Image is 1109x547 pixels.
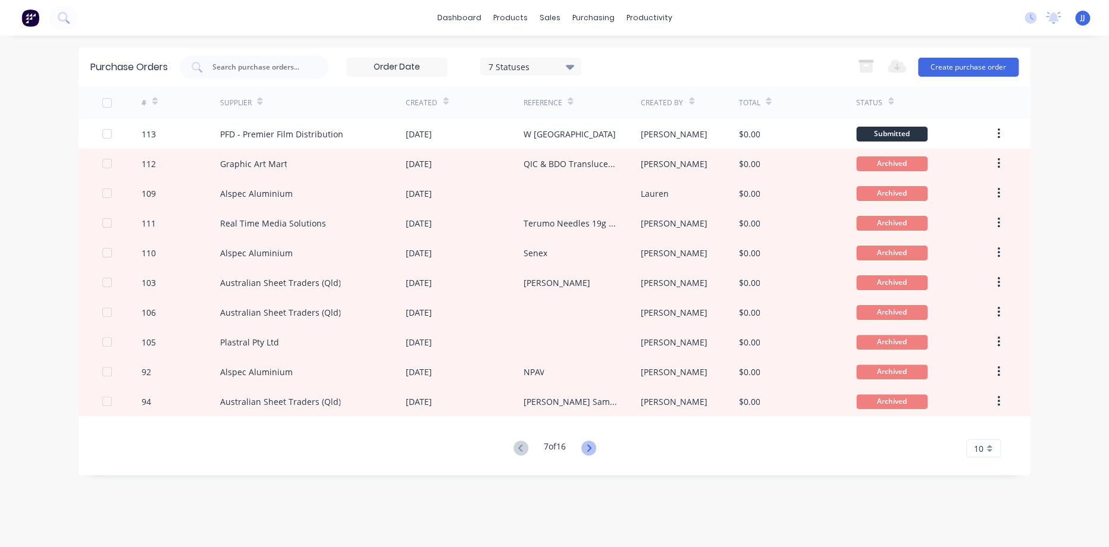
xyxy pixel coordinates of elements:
div: Australian Sheet Traders (Qld) [220,276,340,289]
div: Real Time Media Solutions [220,217,325,230]
div: [DATE] [406,187,432,200]
div: Archived [856,186,928,201]
div: 94 [142,395,151,408]
div: Australian Sheet Traders (Qld) [220,395,340,408]
div: Archived [856,275,928,290]
div: $0.00 [738,306,760,319]
div: Supplier [220,98,251,108]
div: W [GEOGRAPHIC_DATA] [523,128,615,140]
div: products [487,9,534,27]
div: [DATE] [406,128,432,140]
div: [PERSON_NAME] [641,276,707,289]
div: 113 [142,128,156,140]
div: sales [534,9,566,27]
div: Australian Sheet Traders (Qld) [220,306,340,319]
div: [PERSON_NAME] [641,336,707,348]
div: Archived [856,246,928,260]
div: Created By [641,98,683,108]
div: $0.00 [738,217,760,230]
span: 10 [974,442,983,455]
div: Alspec Aluminium [220,187,292,200]
div: 109 [142,187,156,200]
div: productivity [621,9,678,27]
div: [DATE] [406,306,432,319]
div: $0.00 [738,366,760,378]
div: [PERSON_NAME] [641,128,707,140]
div: $0.00 [738,128,760,140]
div: Archived [856,305,928,320]
div: [DATE] [406,276,432,289]
div: [PERSON_NAME] [641,366,707,378]
div: [PERSON_NAME] [523,276,590,289]
div: Terumo Needles 19g x 1 1/2 inch [523,217,616,230]
div: Graphic Art Mart [220,158,287,170]
div: Submitted [856,127,928,142]
div: 105 [142,336,156,348]
div: [PERSON_NAME] Samples [523,395,616,408]
div: Senex [523,247,547,259]
img: Factory [21,9,39,27]
div: [DATE] [406,336,432,348]
div: Archived [856,335,928,350]
div: [PERSON_NAME] [641,217,707,230]
div: # [142,98,146,108]
div: Plastral Pty Ltd [220,336,278,348]
div: NPAV [523,366,544,378]
div: [DATE] [406,158,432,170]
div: 111 [142,217,156,230]
div: Status [856,98,882,108]
div: 103 [142,276,156,289]
div: 106 [142,306,156,319]
div: Reference [523,98,562,108]
input: Search purchase orders... [211,61,310,73]
div: 7 Statuses [488,60,574,73]
div: Lauren [641,187,669,200]
div: [DATE] [406,217,432,230]
a: dashboard [431,9,487,27]
div: Created [406,98,437,108]
div: Archived [856,216,928,231]
div: [DATE] [406,395,432,408]
div: 112 [142,158,156,170]
div: QIC & BDO Translucent Vinyl [523,158,616,170]
div: $0.00 [738,158,760,170]
div: Total [738,98,760,108]
div: purchasing [566,9,621,27]
div: Archived [856,364,928,379]
div: Alspec Aluminium [220,366,292,378]
div: [DATE] [406,366,432,378]
div: Archived [856,394,928,409]
div: [PERSON_NAME] [641,247,707,259]
span: JJ [1080,12,1085,23]
div: Purchase Orders [90,60,168,74]
div: [PERSON_NAME] [641,158,707,170]
div: Alspec Aluminium [220,247,292,259]
div: $0.00 [738,247,760,259]
div: [PERSON_NAME] [641,395,707,408]
div: $0.00 [738,395,760,408]
div: PFD - Premier Film Distribution [220,128,343,140]
div: $0.00 [738,276,760,289]
button: Create purchase order [918,58,1019,77]
div: $0.00 [738,336,760,348]
div: Archived [856,156,928,171]
div: 92 [142,366,151,378]
input: Order Date [347,58,447,76]
div: [DATE] [406,247,432,259]
div: $0.00 [738,187,760,200]
div: 110 [142,247,156,259]
div: 7 of 16 [544,440,566,457]
div: [PERSON_NAME] [641,306,707,319]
